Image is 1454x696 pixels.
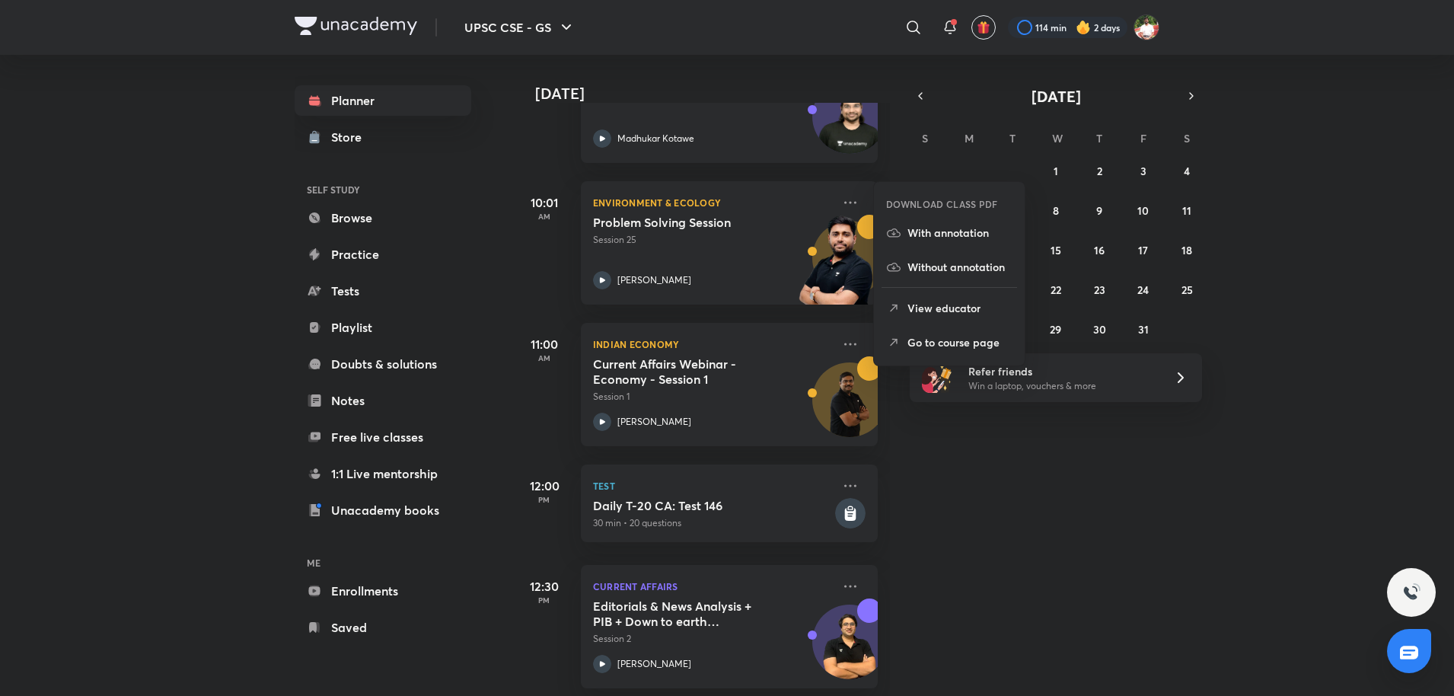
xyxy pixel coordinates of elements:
[1175,277,1199,302] button: October 25, 2025
[1096,131,1102,145] abbr: Thursday
[1087,277,1111,302] button: October 23, 2025
[331,128,371,146] div: Store
[1134,14,1159,40] img: Shashank Soni
[1184,131,1190,145] abbr: Saturday
[295,203,471,233] a: Browse
[514,212,575,221] p: AM
[295,349,471,379] a: Doubts & solutions
[922,131,928,145] abbr: Sunday
[295,576,471,606] a: Enrollments
[295,122,471,152] a: Store
[514,335,575,353] h5: 11:00
[295,177,471,203] h6: SELF STUDY
[931,85,1181,107] button: [DATE]
[593,390,832,404] p: Session 1
[295,312,471,343] a: Playlist
[907,225,1012,241] p: With annotation
[593,599,783,629] h5: Editorials & News Analysis + PIB + Down to earth (October) - L2
[617,273,691,287] p: [PERSON_NAME]
[1009,131,1016,145] abbr: Tuesday
[295,17,417,35] img: Company Logo
[971,15,996,40] button: avatar
[813,613,886,686] img: Avatar
[593,477,832,495] p: Test
[886,197,998,211] h6: DOWNLOAD CLASS PDF
[593,516,832,530] p: 30 min • 20 questions
[1131,238,1156,262] button: October 17, 2025
[794,215,878,320] img: unacademy
[1087,238,1111,262] button: October 16, 2025
[1087,198,1111,222] button: October 9, 2025
[1138,243,1148,257] abbr: October 17, 2025
[1093,322,1106,337] abbr: October 30, 2025
[1044,158,1068,183] button: October 1, 2025
[1131,158,1156,183] button: October 3, 2025
[1044,238,1068,262] button: October 15, 2025
[295,422,471,452] a: Free live classes
[922,362,952,393] img: referral
[813,371,886,444] img: Avatar
[1044,317,1068,341] button: October 29, 2025
[617,657,691,671] p: [PERSON_NAME]
[968,379,1156,393] p: Win a laptop, vouchers & more
[514,353,575,362] p: AM
[1050,322,1061,337] abbr: October 29, 2025
[295,495,471,525] a: Unacademy books
[813,88,886,161] img: Avatar
[514,595,575,605] p: PM
[295,550,471,576] h6: ME
[593,577,832,595] p: Current Affairs
[535,85,893,103] h4: [DATE]
[514,495,575,504] p: PM
[295,385,471,416] a: Notes
[593,233,832,247] p: Session 25
[965,131,974,145] abbr: Monday
[593,632,832,646] p: Session 2
[907,259,1012,275] p: Without annotation
[1044,277,1068,302] button: October 22, 2025
[1181,243,1192,257] abbr: October 18, 2025
[514,577,575,595] h5: 12:30
[977,21,990,34] img: avatar
[1052,131,1063,145] abbr: Wednesday
[1044,198,1068,222] button: October 8, 2025
[1140,164,1146,178] abbr: October 3, 2025
[1051,283,1061,297] abbr: October 22, 2025
[1054,164,1058,178] abbr: October 1, 2025
[1087,158,1111,183] button: October 2, 2025
[1137,283,1149,297] abbr: October 24, 2025
[295,239,471,270] a: Practice
[593,335,832,353] p: Indian Economy
[593,215,783,230] h5: Problem Solving Session
[1140,131,1146,145] abbr: Friday
[593,193,832,212] p: Environment & Ecology
[593,356,783,387] h5: Current Affairs Webinar - Economy - Session 1
[1032,86,1081,107] span: [DATE]
[1131,198,1156,222] button: October 10, 2025
[295,17,417,39] a: Company Logo
[907,334,1012,350] p: Go to course page
[968,363,1156,379] h6: Refer friends
[455,12,585,43] button: UPSC CSE - GS
[617,415,691,429] p: [PERSON_NAME]
[1181,283,1193,297] abbr: October 25, 2025
[1137,203,1149,218] abbr: October 10, 2025
[1402,583,1421,602] img: ttu
[1097,164,1102,178] abbr: October 2, 2025
[295,276,471,306] a: Tests
[1051,243,1061,257] abbr: October 15, 2025
[295,612,471,643] a: Saved
[1096,203,1102,218] abbr: October 9, 2025
[1175,238,1199,262] button: October 18, 2025
[1053,203,1059,218] abbr: October 8, 2025
[1184,164,1190,178] abbr: October 4, 2025
[1087,317,1111,341] button: October 30, 2025
[1094,283,1105,297] abbr: October 23, 2025
[295,458,471,489] a: 1:1 Live mentorship
[295,85,471,116] a: Planner
[1094,243,1105,257] abbr: October 16, 2025
[514,193,575,212] h5: 10:01
[1138,322,1149,337] abbr: October 31, 2025
[593,498,832,513] h5: Daily T-20 CA: Test 146
[1175,198,1199,222] button: October 11, 2025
